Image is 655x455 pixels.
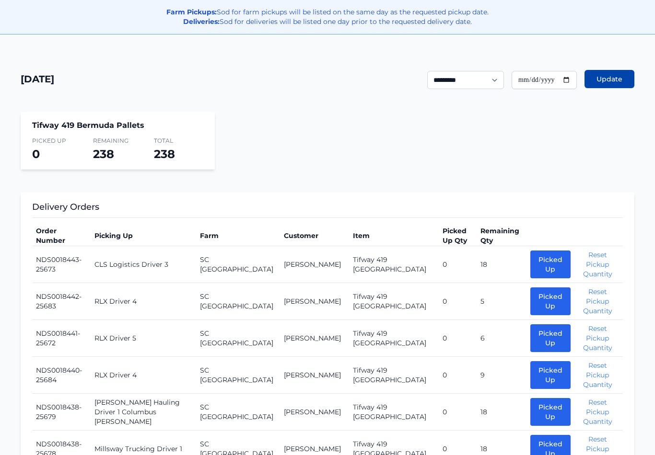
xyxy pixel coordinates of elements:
td: [PERSON_NAME] [280,283,350,320]
td: [PERSON_NAME] [280,394,350,431]
strong: Farm Pickups: [166,8,217,16]
span: Update [597,74,622,84]
td: CLS Logistics Driver 3 [91,246,196,283]
th: Picking Up [91,226,196,246]
span: Remaining [93,137,142,145]
td: RLX Driver 5 [91,320,196,357]
span: 238 [154,147,175,161]
td: 5 [477,283,526,320]
th: Customer [280,226,350,246]
button: Reset Pickup Quantity [576,398,619,426]
td: 6 [477,320,526,357]
td: 0 [439,246,477,283]
span: Total [154,137,203,145]
h1: [DATE] [21,72,54,86]
span: Picked Up [32,137,82,145]
td: Tifway 419 [GEOGRAPHIC_DATA] [349,246,439,283]
button: Picked Up [530,398,571,426]
button: Picked Up [530,287,571,315]
td: Tifway 419 [GEOGRAPHIC_DATA] [349,320,439,357]
span: 238 [93,147,114,161]
th: Item [349,226,439,246]
button: Reset Pickup Quantity [576,287,619,316]
th: Farm [196,226,280,246]
td: SC [GEOGRAPHIC_DATA] [196,246,280,283]
td: NDS0018443-25673 [32,246,91,283]
td: NDS0018442-25683 [32,283,91,320]
td: Tifway 419 [GEOGRAPHIC_DATA] [349,394,439,431]
td: SC [GEOGRAPHIC_DATA] [196,283,280,320]
td: SC [GEOGRAPHIC_DATA] [196,357,280,394]
td: [PERSON_NAME] [280,246,350,283]
strong: Deliveries: [183,17,220,26]
td: 18 [477,394,526,431]
h3: Delivery Orders [32,200,623,218]
td: 0 [439,283,477,320]
th: Order Number [32,226,91,246]
td: 9 [477,357,526,394]
button: Update [585,70,634,88]
td: 0 [439,357,477,394]
td: Tifway 419 [GEOGRAPHIC_DATA] [349,283,439,320]
td: SC [GEOGRAPHIC_DATA] [196,394,280,431]
td: RLX Driver 4 [91,283,196,320]
td: NDS0018438-25679 [32,394,91,431]
button: Picked Up [530,324,571,352]
td: RLX Driver 4 [91,357,196,394]
td: SC [GEOGRAPHIC_DATA] [196,320,280,357]
td: NDS0018441-25672 [32,320,91,357]
td: [PERSON_NAME] [280,320,350,357]
th: Remaining Qty [477,226,526,246]
td: 18 [477,246,526,283]
td: [PERSON_NAME] [280,357,350,394]
td: NDS0018440-25684 [32,357,91,394]
button: Picked Up [530,361,571,389]
td: 0 [439,394,477,431]
td: [PERSON_NAME] Hauling Driver 1 Columbus [PERSON_NAME] [91,394,196,431]
span: 0 [32,147,40,161]
th: Picked Up Qty [439,226,477,246]
button: Reset Pickup Quantity [576,250,619,279]
button: Reset Pickup Quantity [576,361,619,389]
button: Picked Up [530,250,571,278]
td: 0 [439,320,477,357]
button: Reset Pickup Quantity [576,324,619,353]
td: Tifway 419 [GEOGRAPHIC_DATA] [349,357,439,394]
h4: Tifway 419 Bermuda Pallets [32,120,203,131]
